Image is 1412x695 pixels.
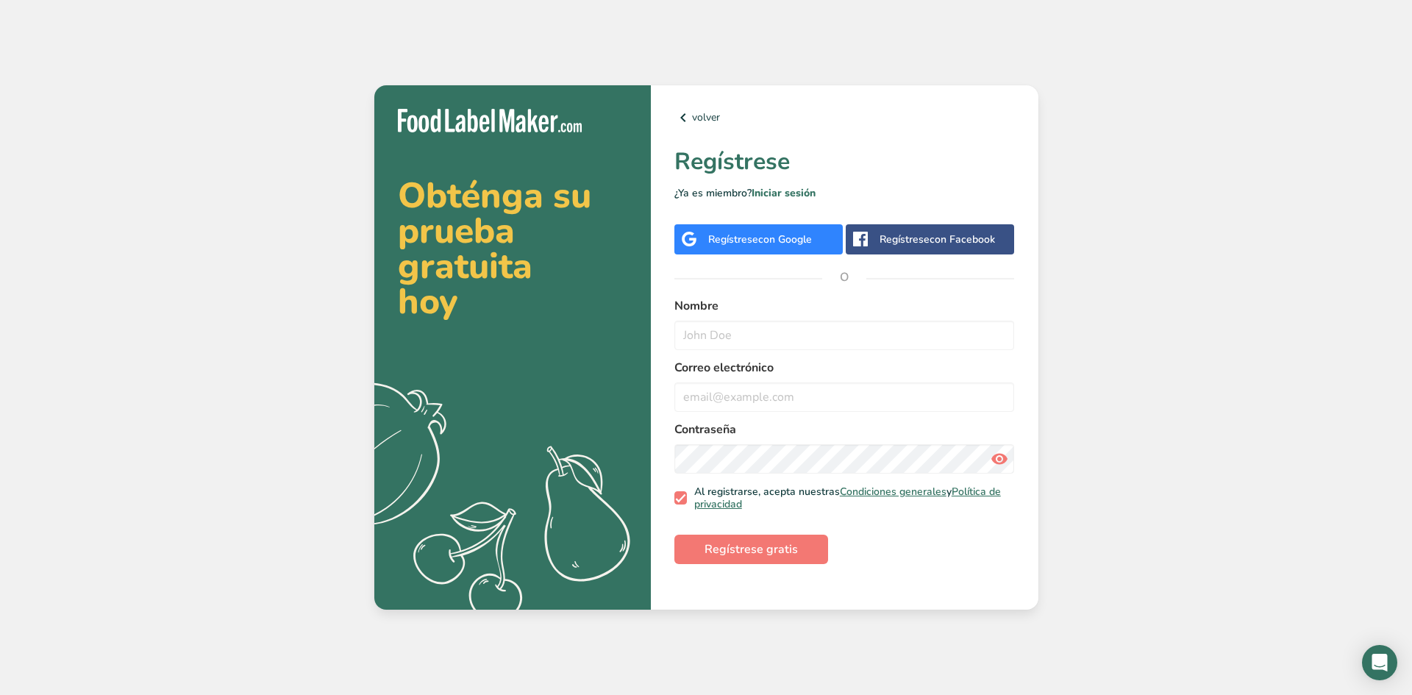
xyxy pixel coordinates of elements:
div: Open Intercom Messenger [1362,645,1397,680]
p: ¿Ya es miembro? [674,185,1015,201]
img: Food Label Maker [398,109,582,133]
a: volver [674,109,1015,126]
label: Nombre [674,297,1015,315]
a: Política de privacidad [694,485,1001,512]
a: Condiciones generales [840,485,946,499]
button: Regístrese gratis [674,535,828,564]
h2: Obténga su prueba gratuita hoy [398,178,627,319]
span: Al registrarse, acepta nuestras y [687,485,1009,511]
span: con Facebook [930,232,995,246]
span: O [822,255,866,299]
input: email@example.com [674,382,1015,412]
div: Regístrese [708,232,812,247]
input: John Doe [674,321,1015,350]
h1: Regístrese [674,144,1015,179]
a: Iniciar sesión [752,186,816,200]
label: Correo electrónico [674,359,1015,377]
span: Regístrese gratis [705,541,798,558]
label: Contraseña [674,421,1015,438]
div: Regístrese [880,232,995,247]
span: con Google [758,232,812,246]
